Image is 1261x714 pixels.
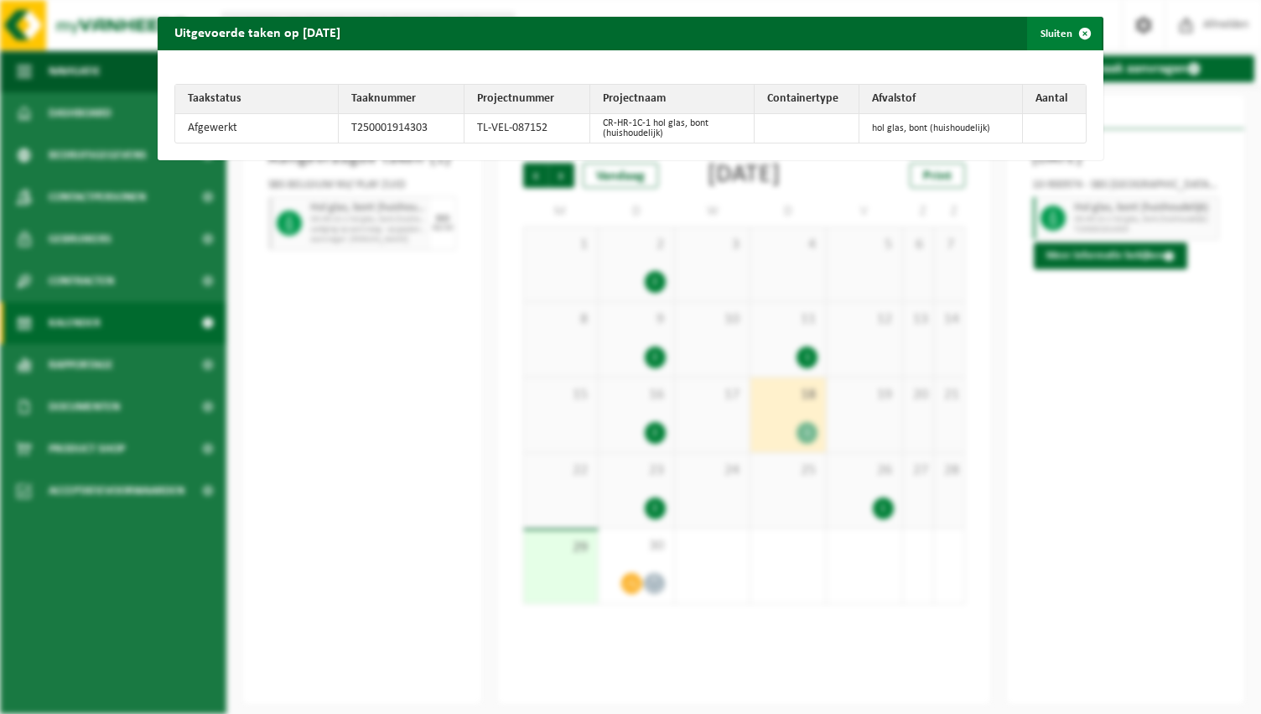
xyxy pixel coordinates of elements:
img: CR-HR-1C-1000-PES-02 [767,118,838,154]
th: Aantal [1023,85,1086,114]
td: TL-VEL-087152 [464,114,590,158]
td: T250001914303 [339,114,464,158]
th: Projectnummer [464,85,590,114]
th: Containertype [755,85,859,114]
td: hol glas, bont (huishoudelijk) [859,114,1023,158]
button: Sluiten [1027,17,1102,50]
th: Afvalstof [859,85,1023,114]
td: Afgewerkt [175,114,339,158]
th: Taaknummer [339,85,464,114]
h2: Uitgevoerde taken op [DATE] [158,17,357,49]
td: CR-HR-1C-1 hol glas, bont (huishoudelijk) [590,114,754,158]
th: Projectnaam [590,85,754,114]
th: Taakstatus [175,85,339,114]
